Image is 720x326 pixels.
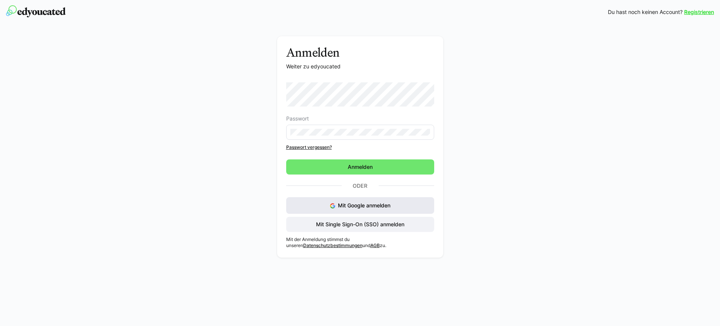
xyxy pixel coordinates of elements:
img: edyoucated [6,5,66,17]
button: Mit Single Sign-On (SSO) anmelden [286,217,434,232]
p: Mit der Anmeldung stimmst du unseren und zu. [286,236,434,249]
span: Du hast noch keinen Account? [608,8,683,16]
span: Mit Single Sign-On (SSO) anmelden [315,221,405,228]
span: Passwort [286,116,309,122]
a: Passwort vergessen? [286,144,434,150]
h3: Anmelden [286,45,434,60]
a: AGB [370,243,380,248]
span: Anmelden [347,163,374,171]
p: Weiter zu edyoucated [286,63,434,70]
button: Anmelden [286,159,434,175]
a: Registrieren [684,8,714,16]
a: Datenschutzbestimmungen [303,243,362,248]
span: Mit Google anmelden [338,202,390,209]
button: Mit Google anmelden [286,197,434,214]
p: Oder [342,181,379,191]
